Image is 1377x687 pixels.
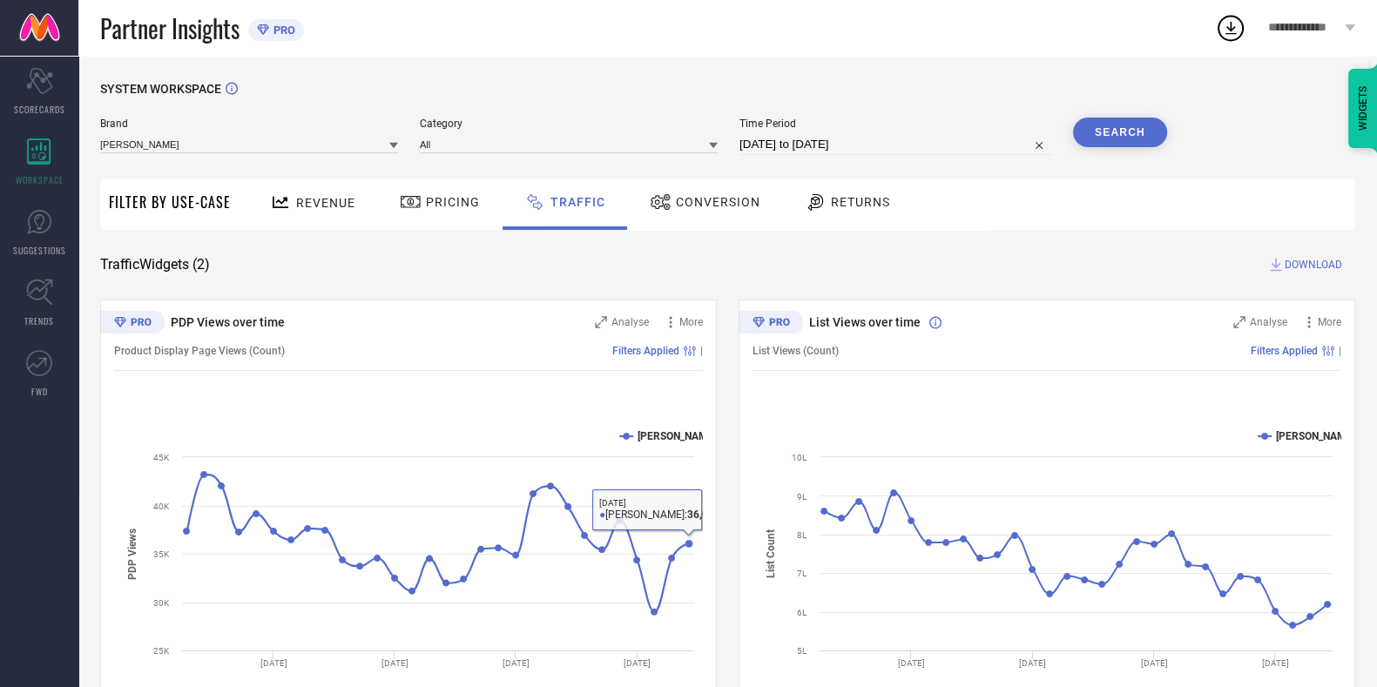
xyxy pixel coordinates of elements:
span: PRO [269,24,295,37]
text: 6L [797,608,807,617]
span: DOWNLOAD [1285,256,1342,273]
text: [DATE] [1019,658,1046,668]
text: [PERSON_NAME] [638,430,717,442]
span: WORKSPACE [16,173,64,186]
span: Pricing [426,195,480,209]
div: Open download list [1215,12,1246,44]
span: PDP Views over time [171,315,285,329]
span: List Views (Count) [753,345,839,357]
span: Traffic [550,195,605,209]
span: More [679,316,703,328]
input: Select time period [739,134,1051,155]
tspan: List Count [765,529,777,578]
div: Premium [739,311,803,337]
text: [DATE] [381,658,408,668]
span: FWD [31,385,48,398]
svg: Zoom [1233,316,1245,328]
div: Premium [100,311,165,337]
text: 45K [153,453,170,462]
span: SYSTEM WORKSPACE [100,82,221,96]
svg: Zoom [595,316,607,328]
text: 10L [792,453,807,462]
text: 9L [797,492,807,502]
span: SCORECARDS [14,103,65,116]
span: Analyse [611,316,649,328]
text: [DATE] [1141,658,1168,668]
span: Filters Applied [612,345,679,357]
text: [DATE] [503,658,530,668]
span: Analyse [1250,316,1287,328]
tspan: PDP Views [126,528,138,579]
text: [DATE] [1262,658,1289,668]
span: Filter By Use-Case [109,192,231,212]
text: 30K [153,598,170,608]
span: Product Display Page Views (Count) [114,345,285,357]
text: [PERSON_NAME] [1276,430,1355,442]
span: Traffic Widgets ( 2 ) [100,256,210,273]
button: Search [1073,118,1167,147]
text: 5L [797,646,807,656]
text: [DATE] [260,658,287,668]
text: 7L [797,569,807,578]
text: 8L [797,530,807,540]
span: Partner Insights [100,10,240,46]
span: Time Period [739,118,1051,130]
span: List Views over time [809,315,921,329]
text: 35K [153,549,170,559]
span: Conversion [676,195,760,209]
text: 40K [153,502,170,511]
span: More [1318,316,1341,328]
span: SUGGESTIONS [13,244,66,257]
span: TRENDS [24,314,54,327]
span: Revenue [296,196,355,210]
span: Category [420,118,718,130]
span: Brand [100,118,398,130]
text: [DATE] [624,658,651,668]
span: | [1339,345,1341,357]
text: [DATE] [898,658,925,668]
span: | [700,345,703,357]
span: Returns [831,195,890,209]
text: 25K [153,646,170,656]
span: Filters Applied [1251,345,1318,357]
